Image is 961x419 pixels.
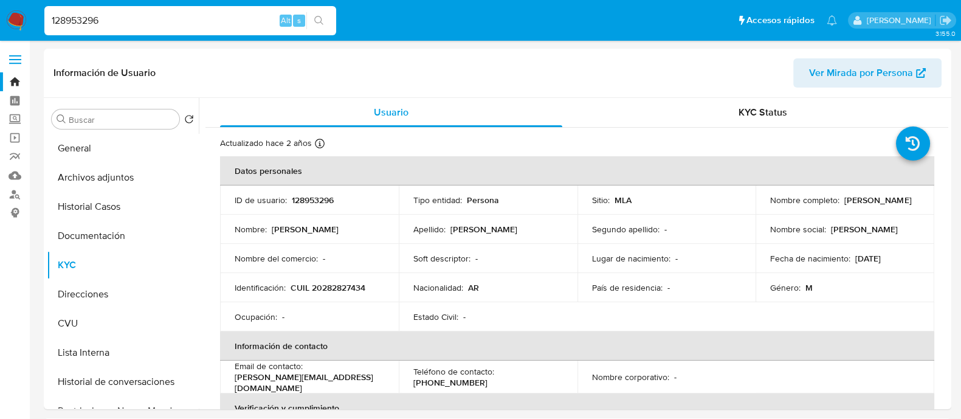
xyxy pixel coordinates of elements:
[463,311,466,322] p: -
[592,372,669,383] p: Nombre corporativo :
[805,282,813,293] p: M
[866,15,935,26] p: martin.degiuli@mercadolibre.com
[592,253,670,264] p: Lugar de nacimiento :
[413,224,446,235] p: Apellido :
[323,253,325,264] p: -
[664,224,667,235] p: -
[674,372,677,383] p: -
[306,12,331,29] button: search-icon
[592,282,663,293] p: País de residencia :
[413,282,463,293] p: Nacionalidad :
[413,253,470,264] p: Soft descriptor :
[184,114,194,128] button: Volver al orden por defecto
[475,253,478,264] p: -
[235,361,303,372] p: Email de contacto :
[292,195,334,206] p: 128953296
[297,15,301,26] span: s
[44,13,336,29] input: Buscar usuario o caso...
[413,366,494,377] p: Teléfono de contacto :
[855,253,881,264] p: [DATE]
[675,253,678,264] p: -
[235,224,267,235] p: Nombre :
[291,282,365,293] p: CUIL 20282827434
[770,195,839,206] p: Nombre completo :
[939,14,952,27] a: Salir
[220,137,312,149] p: Actualizado hace 2 años
[272,224,339,235] p: [PERSON_NAME]
[831,224,898,235] p: [PERSON_NAME]
[770,224,826,235] p: Nombre social :
[793,58,942,88] button: Ver Mirada por Persona
[413,195,462,206] p: Tipo entidad :
[413,377,487,388] p: [PHONE_NUMBER]
[53,67,156,79] h1: Información de Usuario
[746,14,815,27] span: Accesos rápidos
[374,105,408,119] span: Usuario
[47,221,199,251] button: Documentación
[47,280,199,309] button: Direcciones
[220,331,934,361] th: Información de contacto
[770,282,801,293] p: Género :
[235,311,277,322] p: Ocupación :
[809,58,913,88] span: Ver Mirada por Persona
[450,224,517,235] p: [PERSON_NAME]
[615,195,632,206] p: MLA
[47,367,199,396] button: Historial de conversaciones
[592,195,610,206] p: Sitio :
[57,114,66,124] button: Buscar
[282,311,284,322] p: -
[235,372,379,393] p: [PERSON_NAME][EMAIL_ADDRESS][DOMAIN_NAME]
[235,195,287,206] p: ID de usuario :
[770,253,850,264] p: Fecha de nacimiento :
[739,105,787,119] span: KYC Status
[844,195,911,206] p: [PERSON_NAME]
[47,251,199,280] button: KYC
[235,282,286,293] p: Identificación :
[47,309,199,338] button: CVU
[827,15,837,26] a: Notificaciones
[413,311,458,322] p: Estado Civil :
[281,15,291,26] span: Alt
[47,192,199,221] button: Historial Casos
[235,253,318,264] p: Nombre del comercio :
[467,195,499,206] p: Persona
[47,134,199,163] button: General
[592,224,660,235] p: Segundo apellido :
[667,282,670,293] p: -
[220,156,934,185] th: Datos personales
[47,163,199,192] button: Archivos adjuntos
[69,114,174,125] input: Buscar
[468,282,479,293] p: AR
[47,338,199,367] button: Lista Interna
